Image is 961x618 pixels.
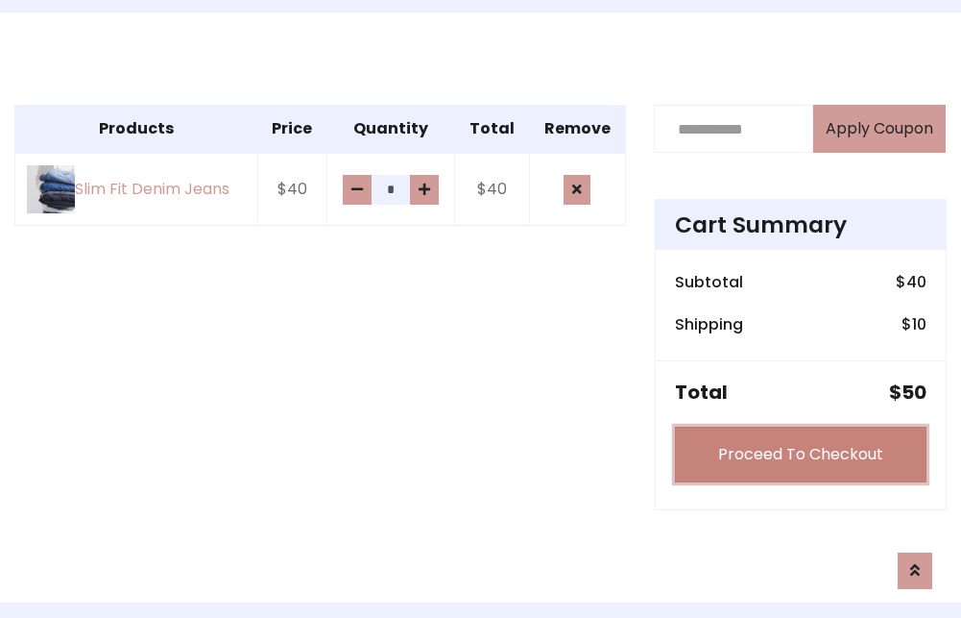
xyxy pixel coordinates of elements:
span: 40 [906,271,926,293]
button: Apply Coupon [813,105,946,153]
span: 50 [901,379,926,406]
h6: Shipping [675,315,743,334]
th: Quantity [326,106,455,154]
a: Proceed To Checkout [675,427,926,482]
a: Slim Fit Denim Jeans [27,165,246,213]
td: $40 [257,153,326,226]
th: Total [455,106,529,154]
h4: Cart Summary [675,211,926,238]
h5: $ [889,381,926,404]
span: 10 [912,313,926,335]
th: Products [15,106,258,154]
td: $40 [455,153,529,226]
th: Remove [529,106,626,154]
h6: Subtotal [675,273,743,291]
h6: $ [896,273,926,291]
th: Price [257,106,326,154]
h6: $ [901,315,926,334]
h5: Total [675,381,728,404]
